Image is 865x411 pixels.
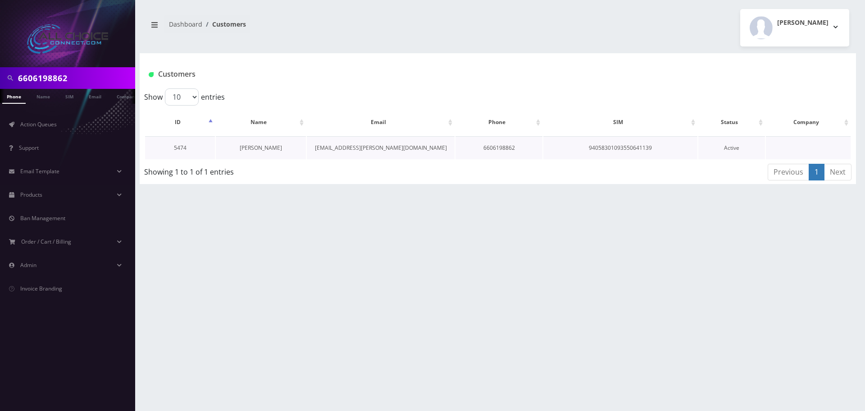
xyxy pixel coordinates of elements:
[169,20,202,28] a: Dashboard
[777,19,829,27] h2: [PERSON_NAME]
[21,238,71,245] span: Order / Cart / Billing
[145,136,215,159] td: 5474
[240,144,282,152] a: [PERSON_NAME]
[307,109,455,135] th: Email: activate to sort column ascending
[740,9,849,46] button: [PERSON_NAME]
[61,89,78,103] a: SIM
[768,164,809,180] a: Previous
[20,191,42,199] span: Products
[216,109,306,135] th: Name: activate to sort column ascending
[32,89,55,103] a: Name
[145,109,215,135] th: ID: activate to sort column descending
[144,88,225,106] label: Show entries
[307,136,455,159] td: [EMAIL_ADDRESS][PERSON_NAME][DOMAIN_NAME]
[455,136,542,159] td: 6606198862
[27,24,108,54] img: All Choice Connect
[20,120,57,128] span: Action Queues
[149,70,728,79] h1: Customers
[824,164,851,180] a: Next
[455,109,542,135] th: Phone: activate to sort column ascending
[112,89,142,103] a: Company
[2,89,26,104] a: Phone
[84,89,106,103] a: Email
[543,109,697,135] th: SIM: activate to sort column ascending
[20,167,59,175] span: Email Template
[766,109,851,135] th: Company: activate to sort column ascending
[543,136,697,159] td: 94058301093550641139
[20,261,36,269] span: Admin
[809,164,824,180] a: 1
[19,144,39,152] span: Support
[202,19,246,29] li: Customers
[18,69,133,87] input: Search in Company
[20,214,65,222] span: Ban Management
[698,136,765,159] td: Active
[20,285,62,292] span: Invoice Branding
[165,88,199,106] select: Showentries
[144,163,432,177] div: Showing 1 to 1 of 1 entries
[146,15,491,41] nav: breadcrumb
[698,109,765,135] th: Status: activate to sort column ascending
